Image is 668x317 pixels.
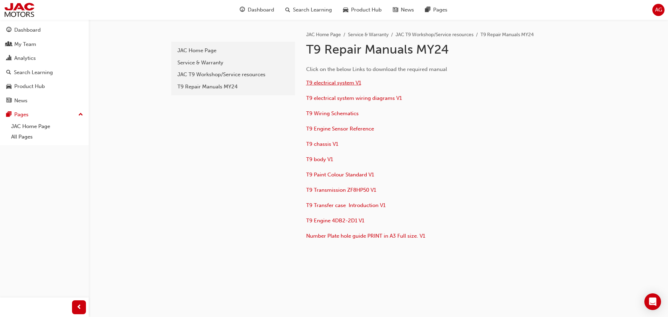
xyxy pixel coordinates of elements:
a: Analytics [3,52,86,65]
div: News [14,97,27,105]
a: My Team [3,38,86,51]
a: pages-iconPages [420,3,453,17]
span: guage-icon [240,6,245,14]
a: Service & Warranty [348,32,389,38]
a: search-iconSearch Learning [280,3,337,17]
a: JAC T9 Workshop/Service resources [174,69,292,81]
div: Open Intercom Messenger [644,293,661,310]
span: up-icon [78,110,83,119]
span: AG [655,6,662,14]
a: guage-iconDashboard [234,3,280,17]
a: T9 Engine Sensor Reference [306,126,374,132]
span: Pages [433,6,447,14]
h1: T9 Repair Manuals MY24 [306,42,534,57]
span: search-icon [285,6,290,14]
span: car-icon [6,84,11,90]
span: chart-icon [6,55,11,62]
a: T9 Transfer case Introduction V1 [306,202,385,208]
a: Search Learning [3,66,86,79]
a: T9 electrical system wiring diagrams V1 [306,95,402,101]
button: DashboardMy TeamAnalyticsSearch LearningProduct HubNews [3,22,86,108]
a: T9 electrical system V1 [306,80,361,86]
a: Dashboard [3,24,86,37]
span: guage-icon [6,27,11,33]
div: Pages [14,111,29,119]
a: T9 Paint Colour Standard V1 [306,172,374,178]
a: T9 Repair Manuals MY24 [174,81,292,93]
li: T9 Repair Manuals MY24 [480,31,534,39]
div: Search Learning [14,69,53,77]
button: AG [652,4,665,16]
span: news-icon [6,98,11,104]
div: Analytics [14,54,36,62]
div: JAC Home Page [177,47,289,55]
a: T9 Wiring Schematics [306,110,359,117]
a: JAC Home Page [8,121,86,132]
a: T9 Engine 4DB2-2D1 V1 [306,217,364,224]
span: pages-icon [6,112,11,118]
div: JAC T9 Workshop/Service resources [177,71,289,79]
a: Service & Warranty [174,57,292,69]
span: car-icon [343,6,348,14]
a: Number Plate hole guide PRINT in A3 Full size. V1 [306,233,425,239]
span: Search Learning [293,6,332,14]
a: All Pages [8,132,86,142]
span: News [401,6,414,14]
a: News [3,94,86,107]
span: prev-icon [77,303,82,312]
a: car-iconProduct Hub [337,3,387,17]
img: jac-portal [3,2,35,18]
span: Dashboard [248,6,274,14]
a: T9 chassis V1 [306,141,338,147]
span: search-icon [6,70,11,76]
a: JAC T9 Workshop/Service resources [396,32,474,38]
button: Pages [3,108,86,121]
div: T9 Repair Manuals MY24 [177,83,289,91]
a: JAC Home Page [174,45,292,57]
div: Product Hub [14,82,45,90]
div: My Team [14,40,36,48]
a: T9 Transmission ZF8HP50 V1 [306,187,376,193]
span: news-icon [393,6,398,14]
div: Dashboard [14,26,41,34]
span: people-icon [6,41,11,48]
a: JAC Home Page [306,32,341,38]
a: T9 body V1 [306,156,333,163]
span: Product Hub [351,6,382,14]
a: news-iconNews [387,3,420,17]
a: Product Hub [3,80,86,93]
div: Service & Warranty [177,59,289,67]
span: Click on the below Links to download the required manual [306,66,447,72]
span: pages-icon [425,6,430,14]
